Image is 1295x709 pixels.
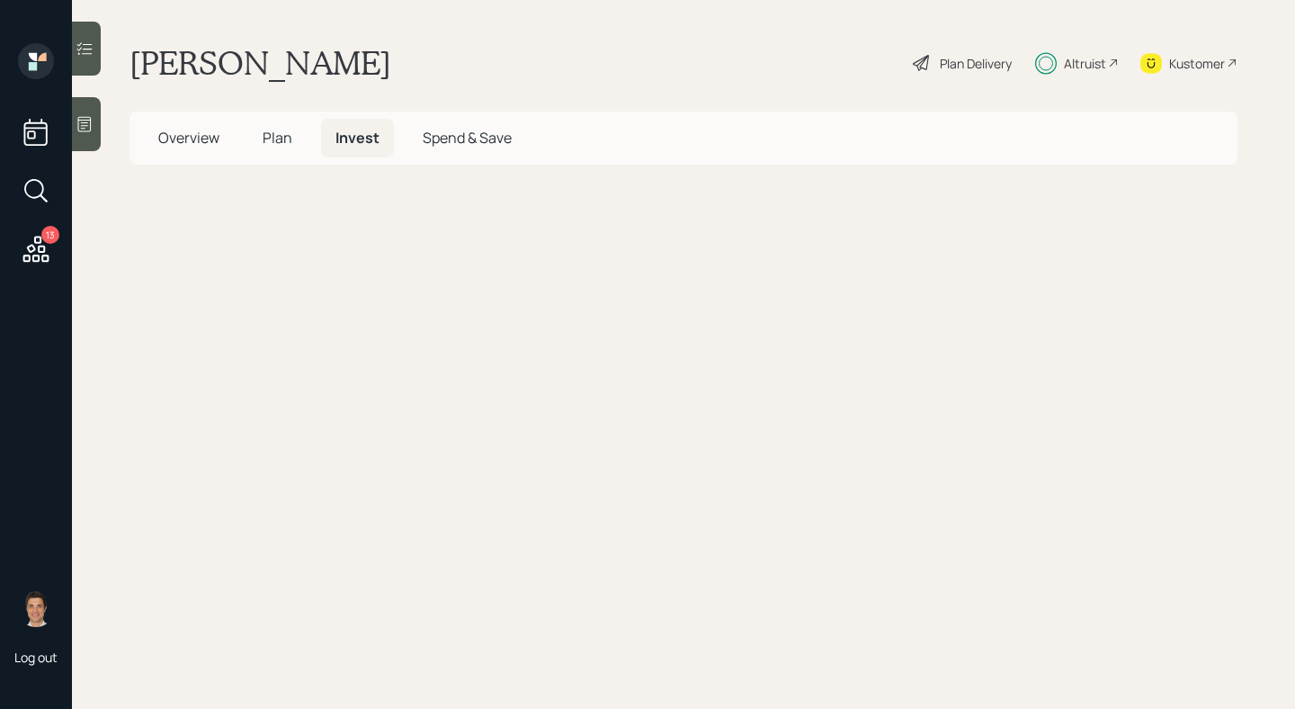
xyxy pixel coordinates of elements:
[41,226,59,244] div: 13
[18,591,54,627] img: tyler-end-headshot.png
[1064,54,1106,73] div: Altruist
[335,128,380,148] span: Invest
[423,128,512,148] span: Spend & Save
[129,43,391,83] h1: [PERSON_NAME]
[158,128,219,148] span: Overview
[940,54,1012,73] div: Plan Delivery
[1169,54,1225,73] div: Kustomer
[263,128,292,148] span: Plan
[14,649,58,666] div: Log out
